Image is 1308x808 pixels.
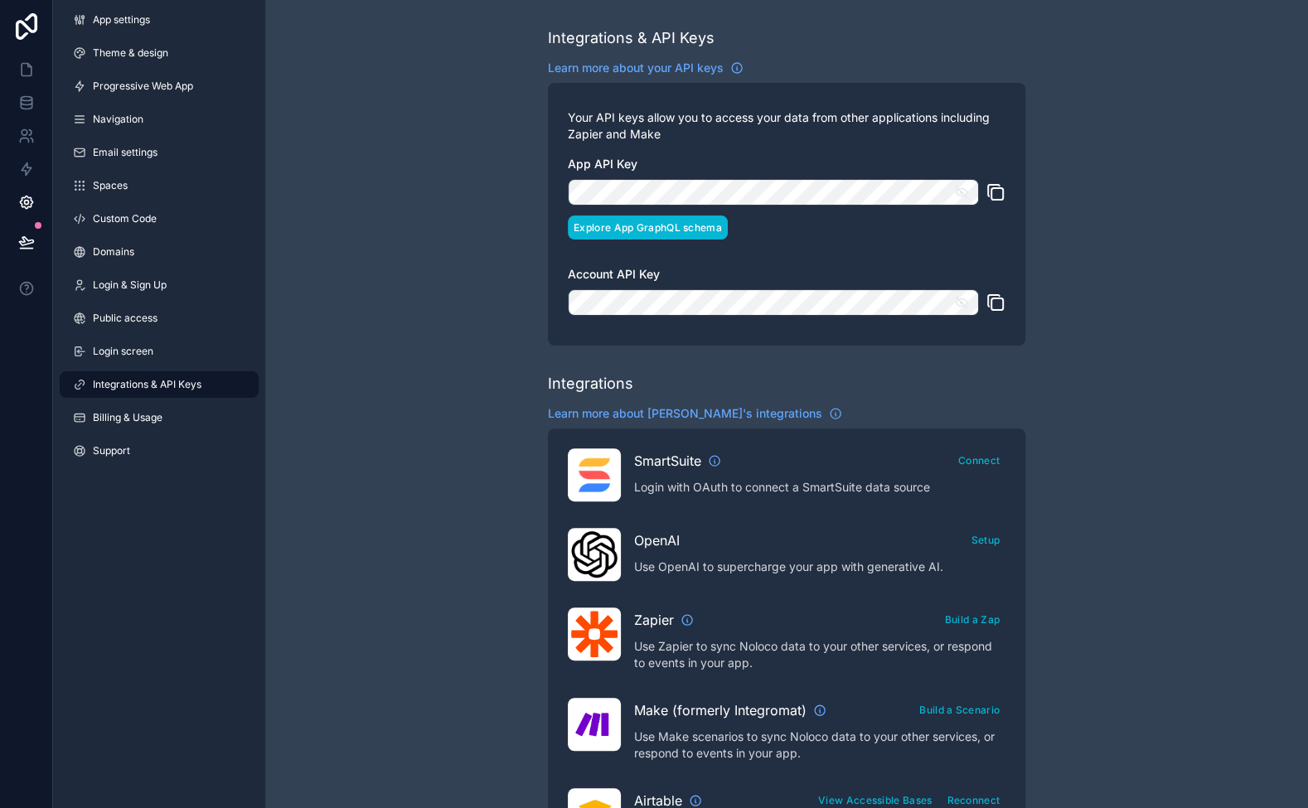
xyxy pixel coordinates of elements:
a: Connect [952,451,1005,467]
p: Use Make scenarios to sync Noloco data to your other services, or respond to events in your app. [634,728,1005,762]
span: Support [93,444,130,457]
div: Integrations [548,372,633,395]
span: Progressive Web App [93,80,193,93]
button: Connect [952,448,1005,472]
a: App settings [60,7,259,33]
span: Login screen [93,345,153,358]
p: Your API keys allow you to access your data from other applications including Zapier and Make [568,109,1005,143]
a: View Accessible Bases [812,791,937,807]
img: SmartSuite [571,452,618,498]
span: Spaces [93,179,128,192]
button: Setup [966,528,1006,552]
span: Login & Sign Up [93,278,167,292]
a: Support [60,438,259,464]
span: Public access [93,312,157,325]
a: Email settings [60,139,259,166]
span: Billing & Usage [93,411,162,424]
a: Domains [60,239,259,265]
span: Zapier [634,610,674,630]
div: Integrations & API Keys [548,27,715,50]
span: Account API Key [568,267,660,281]
a: Build a Zap [939,610,1005,627]
span: Navigation [93,113,143,126]
button: Explore App GraphQL schema [568,215,728,239]
a: Learn more about [PERSON_NAME]'s integrations [548,405,842,422]
p: Login with OAuth to connect a SmartSuite data source [634,479,1005,496]
span: Make (formerly Integromat) [634,700,807,720]
a: Billing & Usage [60,404,259,431]
a: Spaces [60,172,259,199]
a: Login screen [60,338,259,365]
img: OpenAI [571,531,618,578]
button: Build a Zap [939,607,1005,631]
a: Public access [60,305,259,331]
span: App settings [93,13,150,27]
a: Theme & design [60,40,259,66]
a: Reconnect [941,791,1005,807]
a: Setup [966,530,1006,547]
span: Domains [93,245,134,259]
a: Integrations & API Keys [60,371,259,398]
span: Learn more about [PERSON_NAME]'s integrations [548,405,822,422]
a: Learn more about your API keys [548,60,744,76]
span: App API Key [568,157,637,171]
span: Theme & design [93,46,168,60]
span: Integrations & API Keys [93,378,201,391]
span: Learn more about your API keys [548,60,724,76]
img: Make (formerly Integromat) [571,701,618,748]
img: Zapier [571,611,618,657]
a: Build a Scenario [913,700,1005,717]
button: Build a Scenario [913,698,1005,722]
a: Progressive Web App [60,73,259,99]
span: OpenAI [634,530,680,550]
p: Use Zapier to sync Noloco data to your other services, or respond to events in your app. [634,638,1005,671]
span: SmartSuite [634,451,701,471]
p: Use OpenAI to supercharge your app with generative AI. [634,559,1005,575]
span: Custom Code [93,212,157,225]
a: Explore App GraphQL schema [568,218,728,235]
a: Navigation [60,106,259,133]
span: Email settings [93,146,157,159]
a: Custom Code [60,206,259,232]
a: Login & Sign Up [60,272,259,298]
